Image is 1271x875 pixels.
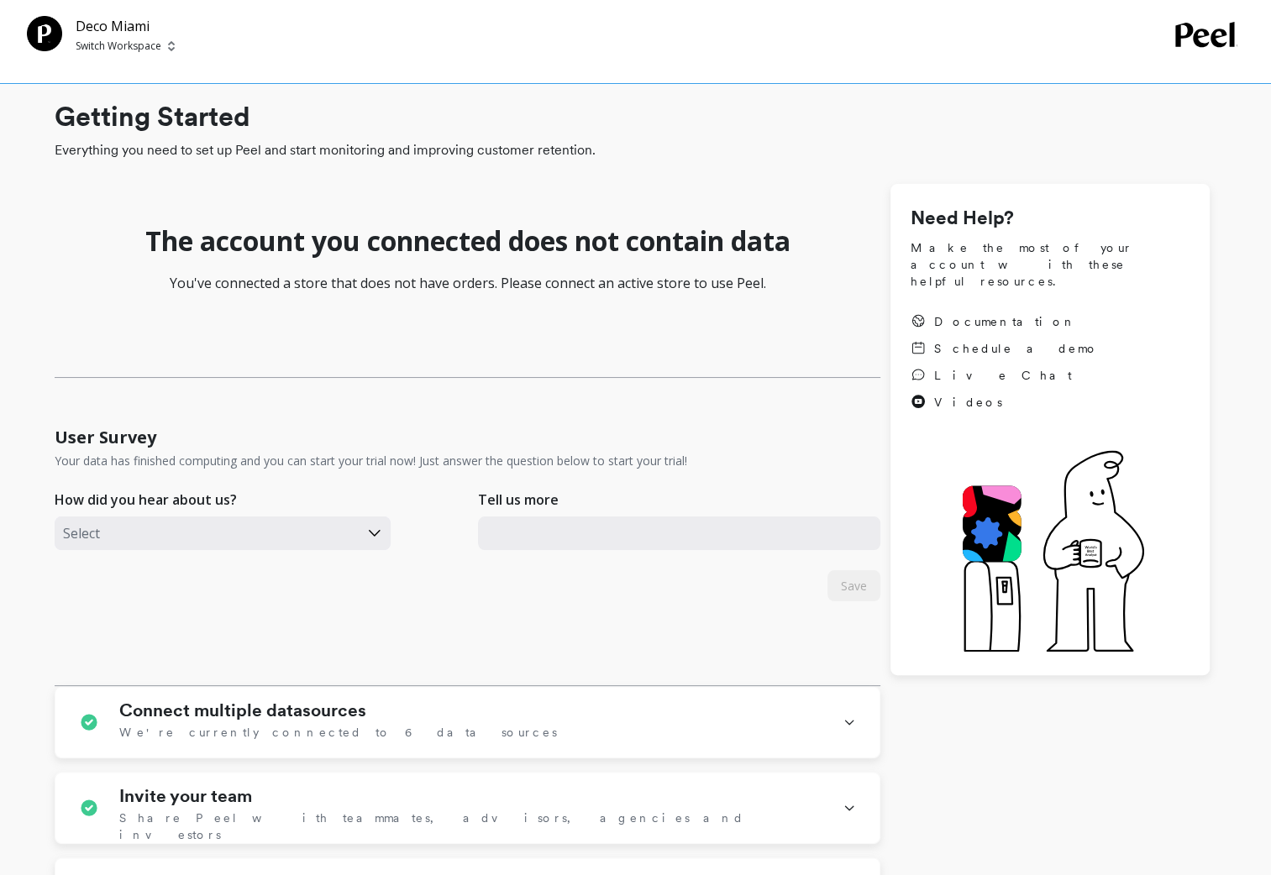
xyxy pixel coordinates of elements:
[119,700,366,720] h1: Connect multiple datasources
[934,394,1002,411] span: Videos
[145,224,790,258] h1: The account you connected does not contain data
[55,273,880,293] p: You've connected a store that does not have orders. Please connect an active store to use Peel.
[27,16,62,51] img: Team Profile
[76,16,175,36] p: Deco Miami
[119,724,557,741] span: We're currently connected to 6 data sources
[55,453,687,469] p: Your data has finished computing and you can start your trial now! Just answer the question below...
[911,340,1099,357] a: Schedule a demo
[911,313,1099,330] a: Documentation
[119,786,252,806] h1: Invite your team
[55,97,1210,137] h1: Getting Started
[55,140,1210,160] span: Everything you need to set up Peel and start monitoring and improving customer retention.
[911,394,1099,411] a: Videos
[55,426,156,449] h1: User Survey
[911,204,1190,233] h1: Need Help?
[934,367,1072,384] span: Live Chat
[934,313,1077,330] span: Documentation
[478,490,559,510] p: Tell us more
[934,340,1099,357] span: Schedule a demo
[55,490,237,510] p: How did you hear about us?
[76,39,161,53] p: Switch Workspace
[168,39,175,53] img: picker
[119,810,822,843] span: Share Peel with teammates, advisors, agencies and investors
[911,239,1190,290] span: Make the most of your account with these helpful resources.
